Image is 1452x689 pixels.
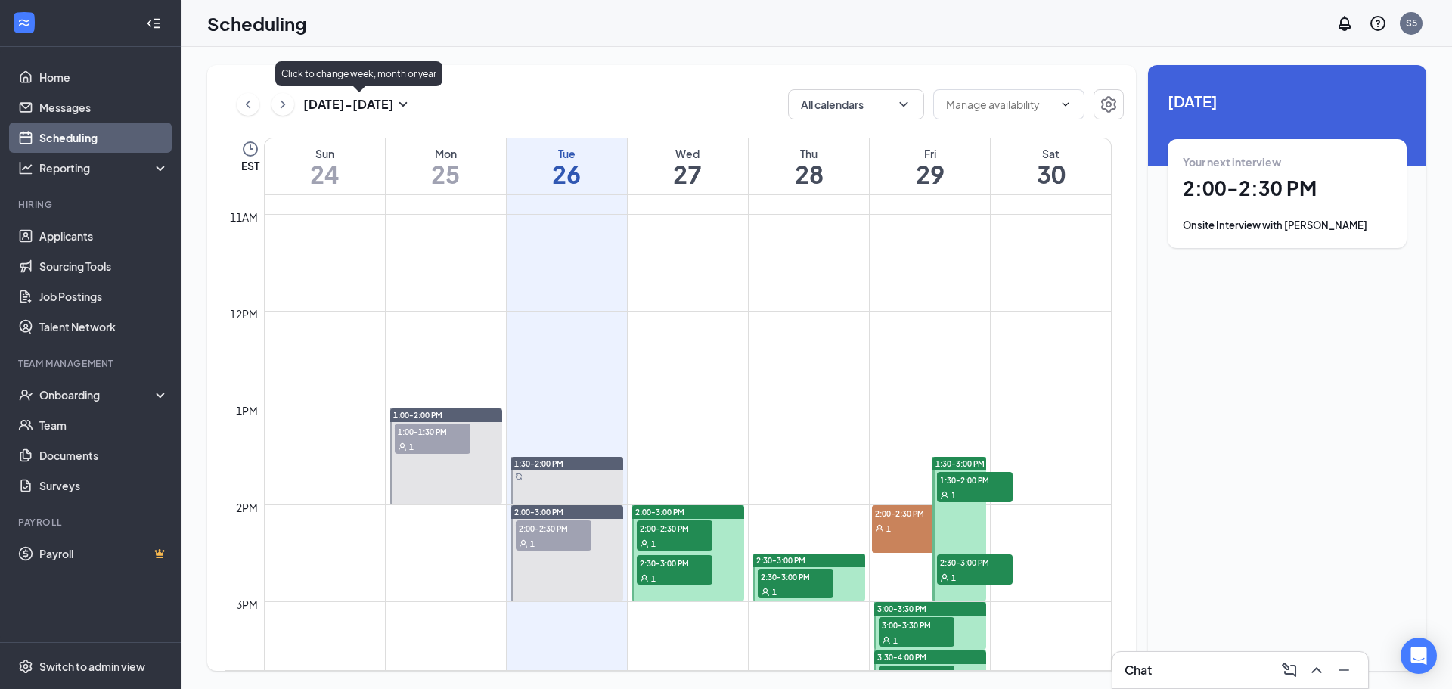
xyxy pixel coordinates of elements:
h1: 25 [386,161,506,187]
div: 1pm [233,402,261,419]
div: Onboarding [39,387,156,402]
h1: 2:00 - 2:30 PM [1183,175,1391,201]
span: 2:00-3:00 PM [514,507,563,517]
h1: 29 [870,161,990,187]
svg: ChevronDown [896,97,911,112]
svg: Sync [515,473,523,480]
svg: User [519,539,528,548]
a: Talent Network [39,312,169,342]
span: 1 [772,587,777,597]
button: ChevronUp [1305,658,1329,682]
div: 12pm [227,306,261,322]
a: August 29, 2025 [870,138,990,194]
a: August 24, 2025 [265,138,385,194]
div: 3pm [233,596,261,613]
span: 2:30-3:00 PM [937,554,1013,570]
svg: User [940,573,949,582]
span: 2:00-2:30 PM [637,520,712,535]
svg: Minimize [1335,661,1353,679]
span: 1 [651,538,656,549]
div: S5 [1406,17,1417,29]
svg: Collapse [146,16,161,31]
div: 11am [227,209,261,225]
a: Documents [39,440,169,470]
h3: Chat [1125,662,1152,678]
div: Team Management [18,357,166,370]
svg: User [940,491,949,500]
svg: User [761,588,770,597]
span: 1 [886,523,891,534]
span: 3:30-4:00 PM [879,666,954,681]
div: Mon [386,146,506,161]
svg: QuestionInfo [1369,14,1387,33]
h3: [DATE] - [DATE] [303,96,394,113]
h1: Scheduling [207,11,307,36]
span: 2:30-3:00 PM [756,555,805,566]
button: Settings [1094,89,1124,119]
div: Fri [870,146,990,161]
svg: WorkstreamLogo [17,15,32,30]
span: 1:30-2:00 PM [514,458,563,469]
a: Sourcing Tools [39,251,169,281]
span: 1:00-2:00 PM [393,410,442,421]
div: Sun [265,146,385,161]
span: 1 [651,573,656,584]
a: August 27, 2025 [628,138,748,194]
div: Onsite Interview with [PERSON_NAME] [1183,218,1391,233]
a: Job Postings [39,281,169,312]
a: August 25, 2025 [386,138,506,194]
div: Thu [749,146,869,161]
a: Team [39,410,169,440]
span: 2:30-3:00 PM [758,569,833,584]
span: 1:30-2:00 PM [937,472,1013,487]
svg: User [875,524,884,533]
span: 2:00-2:30 PM [872,505,948,520]
svg: Settings [1100,95,1118,113]
svg: Clock [241,140,259,158]
h1: 28 [749,161,869,187]
a: Messages [39,92,169,123]
a: Applicants [39,221,169,251]
div: Open Intercom Messenger [1401,638,1437,674]
button: ChevronRight [271,93,294,116]
svg: Analysis [18,160,33,175]
svg: User [640,539,649,548]
div: Hiring [18,198,166,211]
div: Sat [991,146,1111,161]
span: [DATE] [1168,89,1407,113]
button: Minimize [1332,658,1356,682]
svg: Settings [18,659,33,674]
a: August 26, 2025 [507,138,627,194]
h1: 27 [628,161,748,187]
div: Your next interview [1183,154,1391,169]
span: 1 [893,635,898,646]
h1: 26 [507,161,627,187]
div: Wed [628,146,748,161]
svg: ChevronDown [1060,98,1072,110]
button: ComposeMessage [1277,658,1302,682]
button: ChevronLeft [237,93,259,116]
button: All calendarsChevronDown [788,89,924,119]
svg: ComposeMessage [1280,661,1298,679]
span: 3:30-4:00 PM [877,652,926,663]
svg: ChevronRight [275,95,290,113]
div: 2pm [233,499,261,516]
span: 2:00-3:00 PM [635,507,684,517]
a: August 28, 2025 [749,138,869,194]
a: PayrollCrown [39,538,169,569]
div: Switch to admin view [39,659,145,674]
input: Manage availability [946,96,1053,113]
span: 1 [409,442,414,452]
span: 3:00-3:30 PM [879,617,954,632]
svg: ChevronUp [1308,661,1326,679]
svg: ChevronLeft [240,95,256,113]
span: 3:00-3:30 PM [877,604,926,614]
div: Payroll [18,516,166,529]
h1: 24 [265,161,385,187]
svg: Notifications [1336,14,1354,33]
a: August 30, 2025 [991,138,1111,194]
svg: User [640,574,649,583]
span: 1 [951,573,956,583]
span: 1:30-3:00 PM [935,458,985,469]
